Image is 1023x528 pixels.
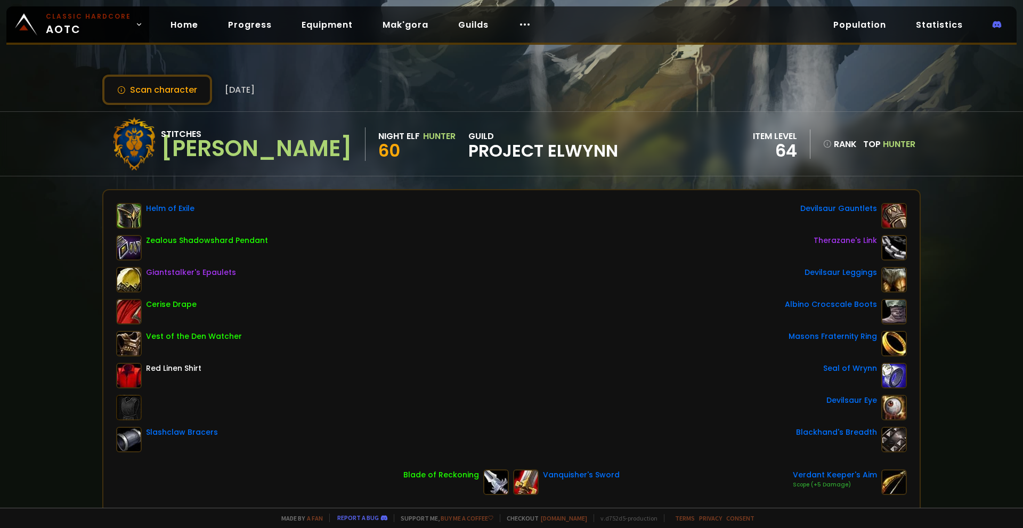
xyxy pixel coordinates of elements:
[541,514,587,522] a: [DOMAIN_NAME]
[116,331,142,356] img: item-21320
[423,129,456,143] div: Hunter
[881,267,907,293] img: item-15062
[881,427,907,452] img: item-13965
[450,14,497,36] a: Guilds
[102,75,212,105] button: Scan character
[220,14,280,36] a: Progress
[378,129,420,143] div: Night Elf
[789,331,877,342] div: Masons Fraternity Ring
[513,469,539,495] img: item-10823
[675,514,695,522] a: Terms
[468,143,618,159] span: Project Elwynn
[468,129,618,159] div: guild
[825,14,895,36] a: Population
[907,14,971,36] a: Statistics
[146,267,236,278] div: Giantstalker's Epaulets
[116,203,142,229] img: item-11124
[116,267,142,293] img: item-16848
[753,143,797,159] div: 64
[826,395,877,406] div: Devilsaur Eye
[823,137,857,151] div: rank
[785,299,877,310] div: Albino Crocscale Boots
[378,139,400,163] span: 60
[225,83,255,96] span: [DATE]
[881,203,907,229] img: item-15063
[162,14,207,36] a: Home
[805,267,877,278] div: Devilsaur Leggings
[441,514,493,522] a: Buy me a coffee
[161,127,352,141] div: Stitches
[594,514,657,522] span: v. d752d5 - production
[881,363,907,388] img: item-2933
[374,14,437,36] a: Mak'gora
[307,514,323,522] a: a fan
[883,138,915,150] span: Hunter
[146,427,218,438] div: Slashclaw Bracers
[793,469,877,481] div: Verdant Keeper's Aim
[823,363,877,374] div: Seal of Wrynn
[116,363,142,388] img: item-2575
[881,299,907,324] img: item-17728
[161,141,352,157] div: [PERSON_NAME]
[146,235,268,246] div: Zealous Shadowshard Pendant
[881,235,907,261] img: item-19380
[881,331,907,356] img: item-9533
[483,469,509,495] img: item-12061
[394,514,493,522] span: Support me,
[146,363,201,374] div: Red Linen Shirt
[881,395,907,420] img: item-19991
[753,129,797,143] div: item level
[46,12,131,21] small: Classic Hardcore
[543,469,620,481] div: Vanquisher's Sword
[814,235,877,246] div: Therazane's Link
[500,514,587,522] span: Checkout
[116,299,142,324] img: item-15804
[275,514,323,522] span: Made by
[146,203,194,214] div: Helm of Exile
[793,481,877,489] div: Scope (+5 Damage)
[863,137,915,151] div: Top
[293,14,361,36] a: Equipment
[403,469,479,481] div: Blade of Reckoning
[146,331,242,342] div: Vest of the Den Watcher
[116,235,142,261] img: item-17772
[116,427,142,452] img: item-13211
[726,514,754,522] a: Consent
[699,514,722,522] a: Privacy
[6,6,149,43] a: Classic HardcoreAOTC
[800,203,877,214] div: Devilsaur Gauntlets
[146,299,197,310] div: Cerise Drape
[337,514,379,522] a: Report a bug
[796,427,877,438] div: Blackhand's Breadth
[46,12,131,37] span: AOTC
[881,469,907,495] img: item-17753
